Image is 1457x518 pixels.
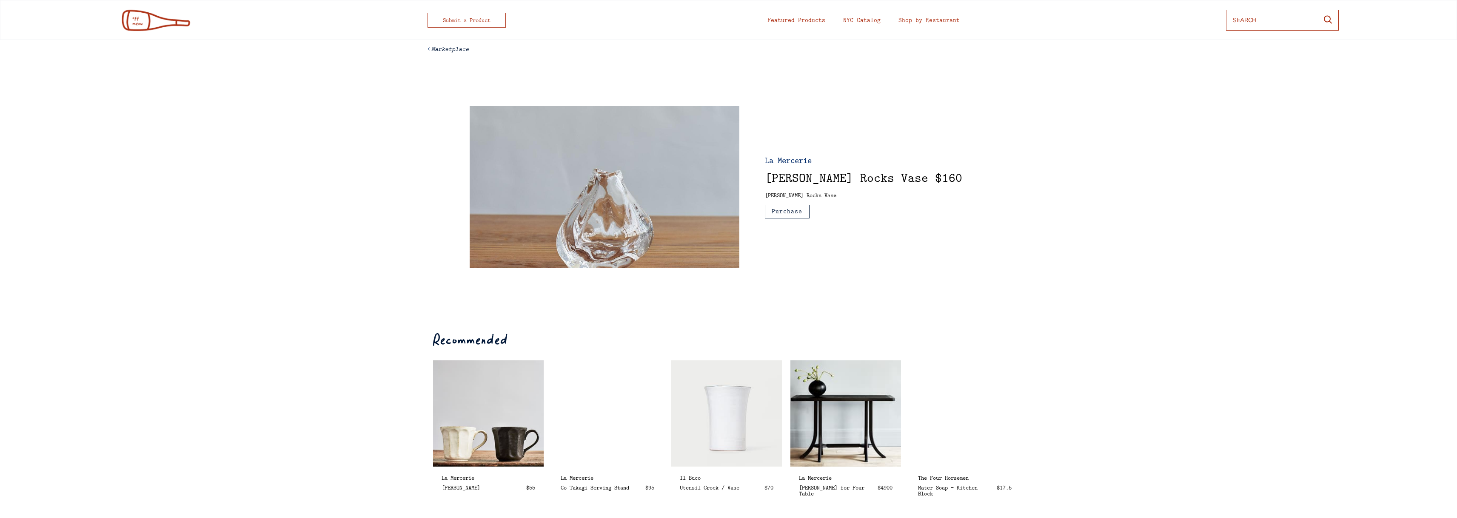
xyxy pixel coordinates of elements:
[1233,12,1315,28] input: SEARCH
[764,484,773,490] div: $70
[552,360,663,467] div: Go Takagi Serving Stand
[997,484,1012,490] div: $17.5
[561,475,654,481] div: La Mercerie
[561,484,641,490] div: Go Takagi Serving Stand
[428,13,506,28] button: Submit a Product
[442,475,535,481] div: La Mercerie
[910,360,1020,467] div: Mater Soap - Kitchen Block
[898,17,960,23] div: Shop by Restaurant
[680,475,773,481] div: Il Buco
[431,45,469,53] em: Marketplace
[433,360,544,467] div: Kaneko Kohyo Rinka Mug
[918,475,1012,481] div: The Four Horsemen
[433,334,508,349] div: Recommended
[645,484,654,490] div: $95
[799,475,892,481] div: La Mercerie
[790,360,901,467] div: Angelica for Four Table
[765,156,865,164] div: La Mercerie
[767,17,825,23] div: Featured Products
[765,192,962,198] div: [PERSON_NAME] Rocks Vase
[843,17,881,23] div: NYC Catalog
[526,484,535,490] div: $55
[671,360,782,467] div: Utensil Crock / Vase
[878,484,892,490] div: $4900
[765,205,810,218] button: Purchase
[765,171,928,184] div: [PERSON_NAME] Rocks Vase
[442,484,522,490] div: [PERSON_NAME]
[935,171,962,184] div: $160
[680,484,760,490] div: Utensil Crock / Vase
[799,484,873,496] div: [PERSON_NAME] for Four Table
[918,484,992,496] div: Mater Soap - Kitchen Block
